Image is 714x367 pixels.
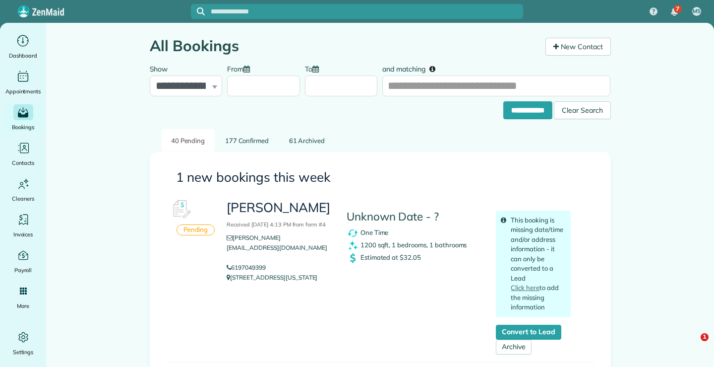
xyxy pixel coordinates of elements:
[305,59,324,77] label: To
[554,103,611,111] a: Clear Search
[12,122,35,132] span: Bookings
[4,69,42,96] a: Appointments
[382,59,442,77] label: and matching
[347,239,359,252] img: clean_symbol_icon-dd072f8366c07ea3eb8378bb991ecd12595f4b76d916a6f83395f9468ae6ecae.png
[12,194,34,204] span: Cleaners
[545,38,611,56] a: New Contact
[176,170,585,185] h3: 1 new bookings this week
[227,234,327,261] a: [PERSON_NAME][EMAIL_ADDRESS][DOMAIN_NAME]
[13,229,33,239] span: Invoices
[4,247,42,275] a: Payroll
[360,253,421,261] span: Estimated at $32.05
[227,264,266,271] a: 6197049399
[4,33,42,61] a: Dashboard
[4,176,42,204] a: Cleaners
[347,211,481,223] h4: Unknown Date - ?
[177,224,215,236] div: Pending
[279,129,334,152] a: 61 Archived
[216,129,279,152] a: 177 Confirmed
[5,86,41,96] span: Appointments
[680,333,704,357] iframe: Intercom live chat
[701,333,709,341] span: 1
[4,140,42,168] a: Contacts
[4,212,42,239] a: Invoices
[227,221,326,228] small: Received [DATE] 4:13 PM from form #4
[13,347,34,357] span: Settings
[511,284,539,292] a: Click here
[347,227,359,239] img: recurrence_symbol_icon-7cc721a9f4fb8f7b0289d3d97f09a2e367b638918f1a67e51b1e7d8abe5fb8d8.png
[676,5,679,13] span: 7
[693,7,701,15] span: MS
[664,1,685,23] div: 7 unread notifications
[9,51,37,61] span: Dashboard
[17,301,29,311] span: More
[197,7,205,15] svg: Focus search
[14,265,32,275] span: Payroll
[360,240,467,248] span: 1200 sqft, 1 bedrooms, 1 bathrooms
[12,158,34,168] span: Contacts
[227,273,331,283] p: [STREET_ADDRESS][US_STATE]
[227,201,331,229] h3: [PERSON_NAME]
[227,59,255,77] label: From
[150,38,538,54] h1: All Bookings
[496,211,571,317] div: This booking is missing date/time and/or address information - it can only be converted to a Lead...
[496,340,532,355] a: Archive
[554,101,611,119] div: Clear Search
[4,104,42,132] a: Bookings
[191,7,205,15] button: Focus search
[166,195,196,224] img: Booking #615272
[360,228,389,236] span: One Time
[4,329,42,357] a: Settings
[347,252,359,264] img: dollar_symbol_icon-bd8a6898b2649ec353a9eba708ae97d8d7348bddd7d2aed9b7e4bf5abd9f4af5.png
[496,325,561,340] a: Convert to Lead
[162,129,215,152] a: 40 Pending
